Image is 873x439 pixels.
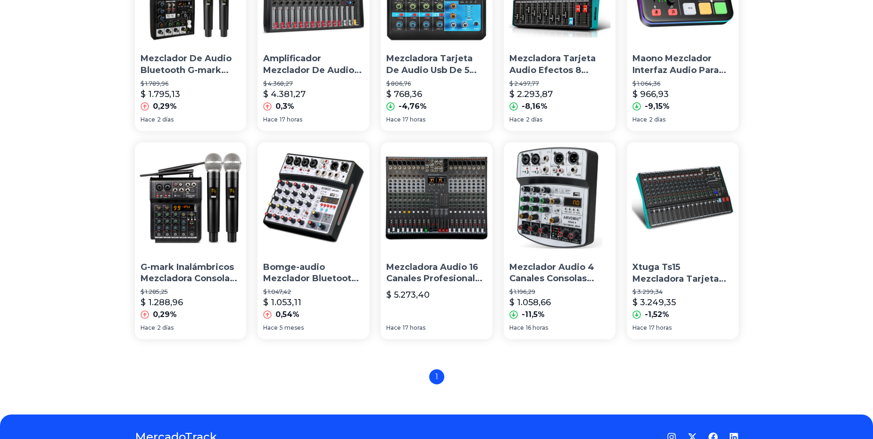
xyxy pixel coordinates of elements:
p: $ 5.273,40 [386,288,430,301]
span: 2 días [526,116,542,123]
img: Mezclador Audio 4 Canales Consolas Sonido Mixer Usb Bluetoot [504,142,615,254]
p: 0,29% [153,309,177,320]
span: Hace [386,324,401,332]
span: Hace [632,116,647,123]
p: 0,29% [153,101,177,112]
p: $ 1.064,36 [632,80,733,88]
p: $ 966,93 [632,88,669,101]
p: $ 1.795,13 [141,88,180,101]
span: Hace [632,324,647,332]
span: Hace [509,324,524,332]
p: G-mark Inalámbricos Mezcladora Consola De Audio 4 Canales [141,261,241,285]
p: -4,76% [399,101,427,112]
span: 17 horas [649,324,672,332]
p: $ 1.288,96 [141,296,183,309]
span: 17 horas [280,116,302,123]
span: Hace [263,116,278,123]
p: Maono Mezclador Interfaz Audio Para Gamer Stream, G1 Neo [632,53,733,76]
p: $ 2.293,87 [509,88,553,101]
p: -1,52% [645,309,669,320]
p: $ 806,76 [386,80,487,88]
p: $ 1.053,11 [263,296,301,309]
span: 2 días [157,116,174,123]
p: $ 3.249,35 [632,296,676,309]
p: Mezclador Audio 4 Canales Consolas Sonido Mixer Usb Bluetoot [509,261,610,285]
p: $ 1.196,29 [509,288,610,296]
span: 5 meses [280,324,304,332]
p: Mezcladora Audio 16 Canales Profesional Con 199 Efectos Dsp [386,261,487,285]
a: G-mark Inalámbricos Mezcladora Consola De Audio 4 CanalesG-mark Inalámbricos Mezcladora Consola D... [135,142,247,339]
p: Xtuga Ts15 Mezcladora Tarjeta Audio Effects 15 Canales Mixer [632,261,733,285]
p: $ 768,36 [386,88,422,101]
p: $ 2.497,77 [509,80,610,88]
p: $ 1.285,25 [141,288,241,296]
p: 0,54% [275,309,299,320]
p: $ 4.381,27 [263,88,306,101]
img: Mezcladora Audio 16 Canales Profesional Con 199 Efectos Dsp [381,142,492,254]
p: $ 3.299,34 [632,288,733,296]
span: Hace [386,116,401,123]
span: Hace [263,324,278,332]
p: $ 1.789,96 [141,80,241,88]
span: 17 horas [403,324,425,332]
p: $ 1.047,42 [263,288,364,296]
p: 0,3% [275,101,294,112]
span: 2 días [649,116,665,123]
p: $ 4.368,27 [263,80,364,88]
span: 17 horas [403,116,425,123]
span: Hace [141,116,155,123]
span: Hace [141,324,155,332]
p: Amplificador Mezclador De Audio De 12 Canales Con Usb [263,53,364,76]
p: Mezcladora Tarjeta Audio Efectos 8 Canales Mezclador 110v [509,53,610,76]
img: G-mark Inalámbricos Mezcladora Consola De Audio 4 Canales [135,142,247,254]
img: Xtuga Ts15 Mezcladora Tarjeta Audio Effects 15 Canales Mixer [627,142,739,254]
p: Mezcladora Tarjeta De Audio Usb De 5 Canales Bluetooth [386,53,487,76]
p: $ 1.058,66 [509,296,551,309]
a: Xtuga Ts15 Mezcladora Tarjeta Audio Effects 15 Canales MixerXtuga Ts15 Mezcladora Tarjeta Audio E... [627,142,739,339]
a: Mezcladora Audio 16 Canales Profesional Con 199 Efectos DspMezcladora Audio 16 Canales Profesiona... [381,142,492,339]
p: -11,5% [522,309,545,320]
span: Hace [509,116,524,123]
span: 16 horas [526,324,548,332]
span: 2 días [157,324,174,332]
p: Bomge-audio Mezclador Bluetooth Usb Dsp (6 Canales) Negro [263,261,364,285]
p: Mezclador De Audio Bluetooth G-mark Studio4 Con 2 Micrófonos [141,53,241,76]
img: Bomge-audio Mezclador Bluetooth Usb Dsp (6 Canales) Negro [258,142,369,254]
a: Mezclador Audio 4 Canales Consolas Sonido Mixer Usb BluetootMezclador Audio 4 Canales Consolas So... [504,142,615,339]
p: -8,16% [522,101,548,112]
a: Bomge-audio Mezclador Bluetooth Usb Dsp (6 Canales) NegroBomge-audio Mezclador Bluetooth Usb Dsp ... [258,142,369,339]
p: -9,15% [645,101,670,112]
